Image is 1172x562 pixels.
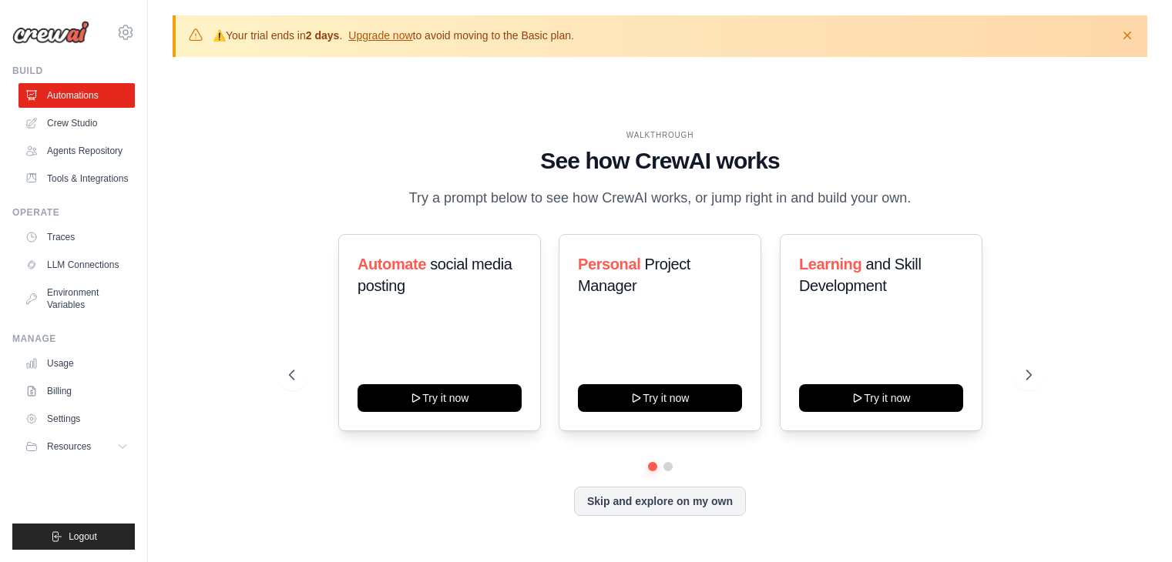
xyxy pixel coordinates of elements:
[47,440,91,453] span: Resources
[578,384,742,412] button: Try it now
[12,206,135,219] div: Operate
[348,29,412,42] a: Upgrade now
[578,256,640,273] span: Personal
[213,29,226,42] strong: ⚠️
[358,256,512,294] span: social media posting
[358,256,426,273] span: Automate
[18,253,135,277] a: LLM Connections
[12,65,135,77] div: Build
[799,256,921,294] span: and Skill Development
[799,256,861,273] span: Learning
[18,351,135,376] a: Usage
[12,333,135,345] div: Manage
[401,187,919,209] p: Try a prompt below to see how CrewAI works, or jump right in and build your own.
[18,225,135,249] a: Traces
[213,28,574,43] p: Your trial ends in . to avoid moving to the Basic plan.
[18,434,135,459] button: Resources
[18,166,135,191] a: Tools & Integrations
[289,147,1032,175] h1: See how CrewAI works
[18,111,135,135] a: Crew Studio
[18,83,135,108] a: Automations
[799,384,963,412] button: Try it now
[69,530,97,543] span: Logout
[18,406,135,431] a: Settings
[18,280,135,317] a: Environment Variables
[358,384,522,412] button: Try it now
[18,379,135,403] a: Billing
[574,487,746,516] button: Skip and explore on my own
[12,524,135,550] button: Logout
[289,129,1032,141] div: WALKTHROUGH
[12,21,89,44] img: Logo
[18,139,135,163] a: Agents Repository
[306,29,340,42] strong: 2 days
